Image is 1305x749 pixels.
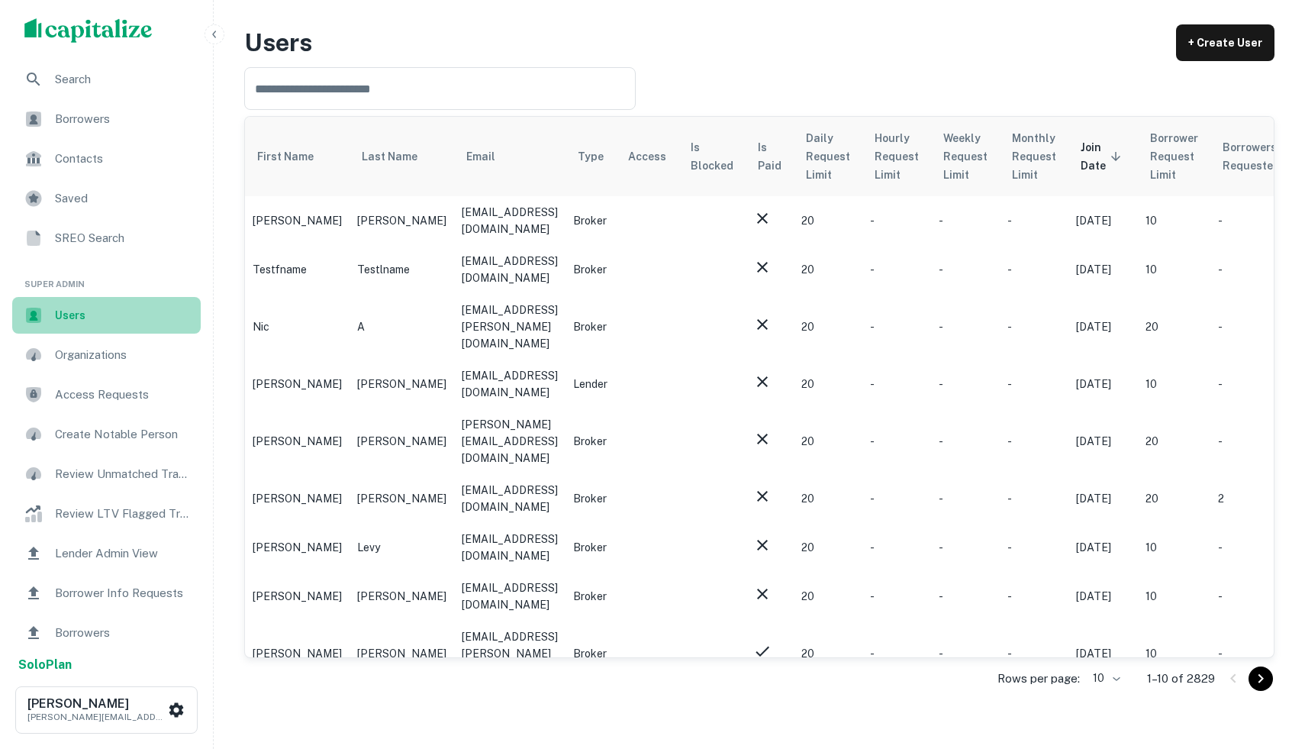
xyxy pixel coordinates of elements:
[357,490,446,507] div: [PERSON_NAME]
[1218,588,1284,605] div: -
[55,150,192,168] span: Contacts
[758,138,781,175] span: Is Paid
[870,318,923,335] div: -
[573,490,608,507] div: broker
[462,628,558,679] div: [EMAIL_ADDRESS][PERSON_NAME][DOMAIN_NAME]
[573,645,608,662] div: broker
[362,147,417,166] span: Last Name
[1076,376,1130,392] div: [DATE]
[12,496,201,532] a: Review LTV Flagged Transactions
[12,615,201,651] a: Borrowers
[253,539,342,556] div: [PERSON_NAME]
[245,117,350,196] th: First Name
[1218,539,1284,556] div: -
[1145,490,1203,507] div: 20
[12,180,201,217] a: Saved
[1138,117,1210,196] th: Borrower Request Limit
[55,505,192,523] span: Review LTV Flagged Transactions
[1218,261,1284,278] div: -
[1218,490,1284,507] div: 2
[1007,433,1061,450] div: -
[573,376,608,392] div: lender
[18,657,72,672] strong: Solo Plan
[1000,117,1068,196] th: Monthly Request Limit
[55,110,192,128] span: Borrowers
[678,117,746,196] th: Is Blocked
[55,70,192,89] span: Search
[1145,433,1203,450] div: 20
[1218,212,1284,229] div: -
[801,433,855,450] div: 20
[801,539,855,556] div: 20
[1210,117,1292,196] th: Borrowers Requested
[573,433,608,450] div: broker
[350,117,454,196] th: Last Name
[462,580,558,613] div: [EMAIL_ADDRESS][DOMAIN_NAME]
[12,220,201,257] a: SREO Search
[1145,539,1203,556] div: 10
[462,482,558,515] div: [EMAIL_ADDRESS][DOMAIN_NAME]
[12,575,201,612] a: Borrower Info Requests
[870,645,923,662] div: -
[253,433,342,450] div: [PERSON_NAME]
[801,490,855,507] div: 20
[27,710,165,724] p: [PERSON_NAME][EMAIL_ADDRESS][PERSON_NAME][DOMAIN_NAME]
[12,260,201,297] li: Super Admin
[357,645,446,662] div: [PERSON_NAME]
[1007,588,1061,605] div: -
[1147,670,1215,688] p: 1–10 of 2829
[870,212,923,229] div: -
[253,261,342,278] div: testfname
[253,490,342,507] div: [PERSON_NAME]
[55,346,192,364] span: Organizations
[1007,376,1061,392] div: -
[939,490,992,507] div: -
[578,147,604,166] span: Type
[12,140,201,177] a: Contacts
[454,117,565,196] th: Email
[12,297,201,334] a: Users
[1007,490,1061,507] div: -
[55,465,192,483] span: Review Unmatched Transactions
[1076,261,1130,278] div: [DATE]
[939,261,992,278] div: -
[253,645,342,662] div: [PERSON_NAME]
[1145,645,1203,662] div: 10
[870,539,923,556] div: -
[939,376,992,392] div: -
[616,117,678,196] th: Access
[1076,490,1130,507] div: [DATE]
[1218,318,1284,335] div: -
[801,645,855,662] div: 20
[1007,318,1061,335] div: -
[931,117,1000,196] th: Weekly Request Limit
[55,307,192,324] span: Users
[573,588,608,605] div: broker
[462,416,558,467] div: [PERSON_NAME][EMAIL_ADDRESS][DOMAIN_NAME]
[1176,24,1274,61] button: + Create User
[691,138,733,175] span: Is Blocked
[357,588,446,605] div: [PERSON_NAME]
[1086,667,1123,689] div: 10
[12,456,201,492] div: Review Unmatched Transactions
[12,101,201,137] a: Borrowers
[462,531,558,564] div: [EMAIL_ADDRESS][DOMAIN_NAME]
[245,117,1274,657] div: scrollable content
[12,535,201,572] div: Lender Admin View
[939,645,992,662] div: -
[357,539,446,556] div: Levy
[466,147,495,166] span: Email
[939,588,992,605] div: -
[939,433,992,450] div: -
[1229,578,1305,651] iframe: Chat Widget
[1223,138,1280,175] span: Borrowers Requested
[12,416,201,453] a: Create Notable Person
